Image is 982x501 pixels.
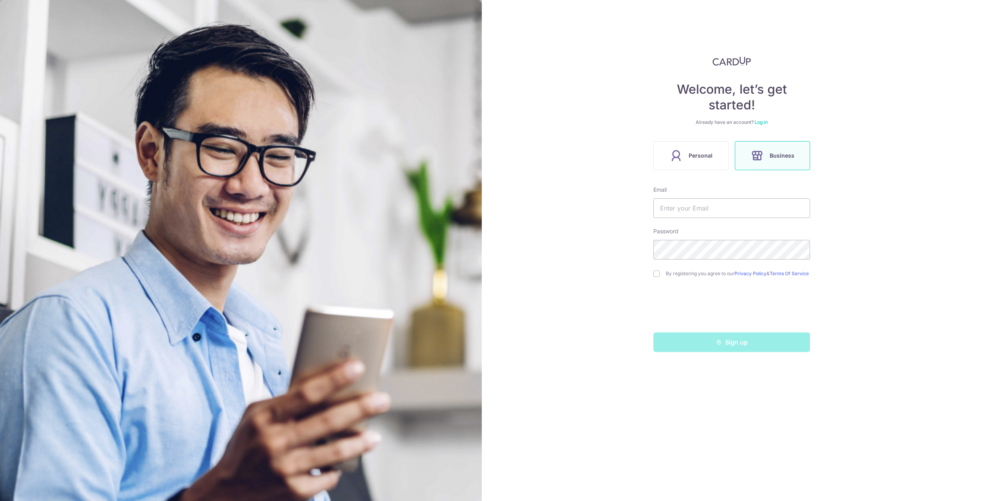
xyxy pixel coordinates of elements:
label: Email [653,186,667,194]
a: Terms Of Service [770,270,809,276]
a: Log in [754,119,768,125]
a: Personal [650,141,732,170]
div: Already have an account? [653,119,810,125]
input: Enter your Email [653,198,810,218]
label: By registering you agree to our & [666,270,810,277]
iframe: reCAPTCHA [672,292,791,323]
h4: Welcome, let’s get started! [653,82,810,113]
span: Business [770,151,794,160]
img: CardUp Logo [713,56,751,66]
a: Privacy Policy [734,270,767,276]
span: Personal [689,151,713,160]
a: Business [732,141,813,170]
label: Password [653,227,678,235]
